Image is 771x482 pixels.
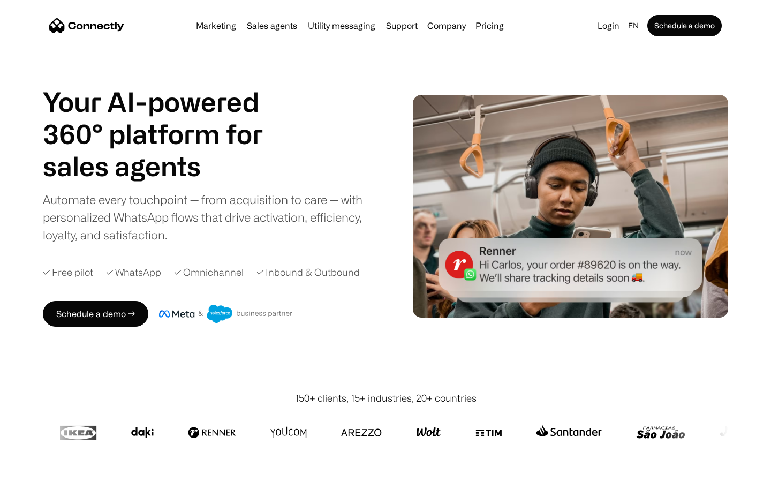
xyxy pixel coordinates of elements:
[471,21,508,30] a: Pricing
[43,191,380,244] div: Automate every touchpoint — from acquisition to care — with personalized WhatsApp flows that driv...
[243,21,301,30] a: Sales agents
[427,18,466,33] div: Company
[647,15,722,36] a: Schedule a demo
[382,21,422,30] a: Support
[159,305,293,323] img: Meta and Salesforce business partner badge.
[43,265,93,280] div: ✓ Free pilot
[174,265,244,280] div: ✓ Omnichannel
[256,265,360,280] div: ✓ Inbound & Outbound
[43,150,289,182] h1: sales agents
[43,301,148,327] a: Schedule a demo →
[304,21,380,30] a: Utility messaging
[295,391,477,405] div: 150+ clients, 15+ industries, 20+ countries
[593,18,624,33] a: Login
[11,462,64,478] aside: Language selected: English
[106,265,161,280] div: ✓ WhatsApp
[192,21,240,30] a: Marketing
[21,463,64,478] ul: Language list
[628,18,639,33] div: en
[43,86,289,150] h1: Your AI-powered 360° platform for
